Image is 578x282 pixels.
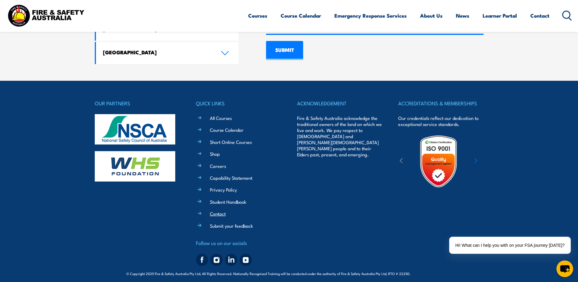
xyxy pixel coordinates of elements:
[196,239,281,247] h4: Follow us on our socials
[281,8,321,24] a: Course Calendar
[210,151,220,157] a: Shop
[126,270,452,276] span: © Copyright 2025 Fire & Safety Australia Pty Ltd, All Rights Reserved. Nationally Recognised Trai...
[210,223,253,229] a: Submit your feedback
[456,8,469,24] a: News
[103,49,212,56] h4: [GEOGRAPHIC_DATA]
[95,99,180,107] h4: OUR PARTNERS
[95,114,175,144] img: nsca-logo-footer
[420,8,443,24] a: About Us
[210,175,252,181] a: Capability Statement
[210,115,232,121] a: All Courses
[530,8,549,24] a: Contact
[210,163,226,169] a: Careers
[210,139,252,145] a: Short Online Courses
[483,8,517,24] a: Learner Portal
[95,151,175,182] img: whs-logo-footer
[465,151,518,172] img: ewpa-logo
[398,99,483,107] h4: ACCREDITATIONS & MEMBERSHIPS
[210,127,244,133] a: Course Calendar
[103,25,212,32] h4: [GEOGRAPHIC_DATA]
[210,199,246,205] a: Student Handbook
[418,271,452,276] span: Site:
[96,42,239,64] a: [GEOGRAPHIC_DATA]
[210,210,226,217] a: Contact
[449,237,571,254] div: Hi! What can I help you with on your FSA journey [DATE]?
[248,8,267,24] a: Courses
[398,115,483,127] p: Our credentials reflect our dedication to exceptional service standards.
[412,135,465,188] img: Untitled design (19)
[297,99,382,107] h4: ACKNOWLEDGEMENT
[266,41,303,60] input: SUBMIT
[556,260,573,277] button: chat-button
[297,115,382,158] p: Fire & Safety Australia acknowledge the traditional owners of the land on which we live and work....
[210,186,237,193] a: Privacy Policy
[196,99,281,107] h4: QUICK LINKS
[334,8,407,24] a: Emergency Response Services
[430,270,452,276] a: KND Digital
